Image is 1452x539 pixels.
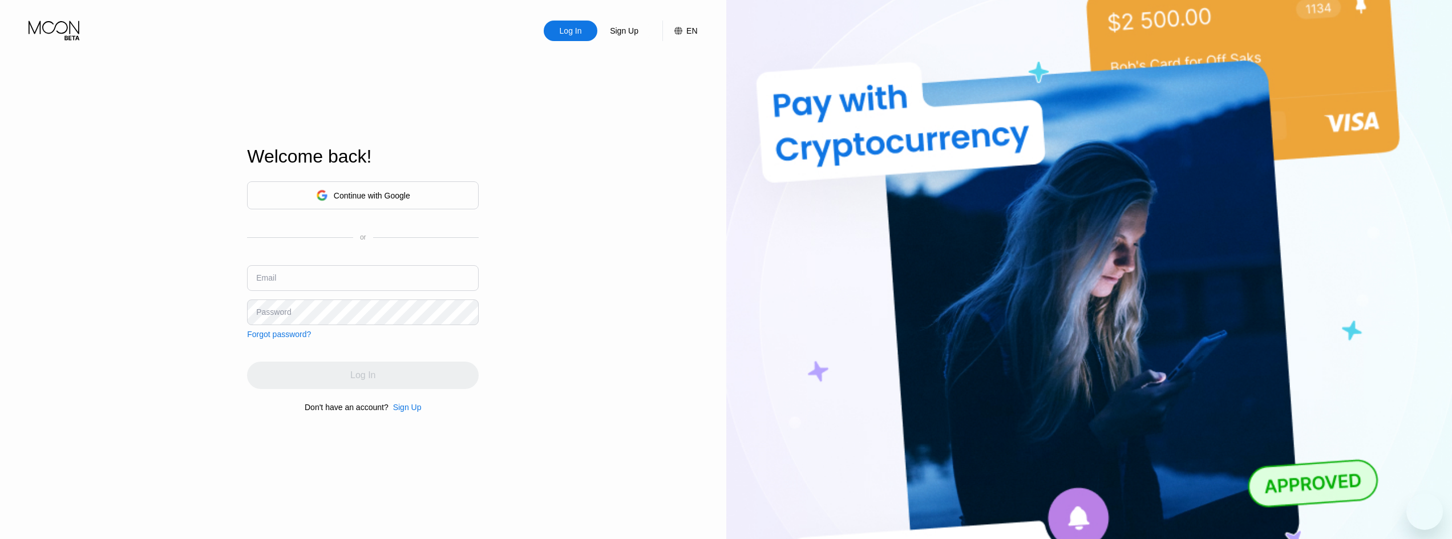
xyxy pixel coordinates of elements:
[559,25,583,37] div: Log In
[256,273,276,282] div: Email
[393,403,422,412] div: Sign Up
[247,181,479,209] div: Continue with Google
[609,25,640,37] div: Sign Up
[247,146,479,167] div: Welcome back!
[247,330,311,339] div: Forgot password?
[360,233,366,241] div: or
[662,21,697,41] div: EN
[597,21,651,41] div: Sign Up
[544,21,597,41] div: Log In
[389,403,422,412] div: Sign Up
[305,403,389,412] div: Don't have an account?
[686,26,697,35] div: EN
[334,191,410,200] div: Continue with Google
[1406,493,1443,530] iframe: Button to launch messaging window
[256,307,291,317] div: Password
